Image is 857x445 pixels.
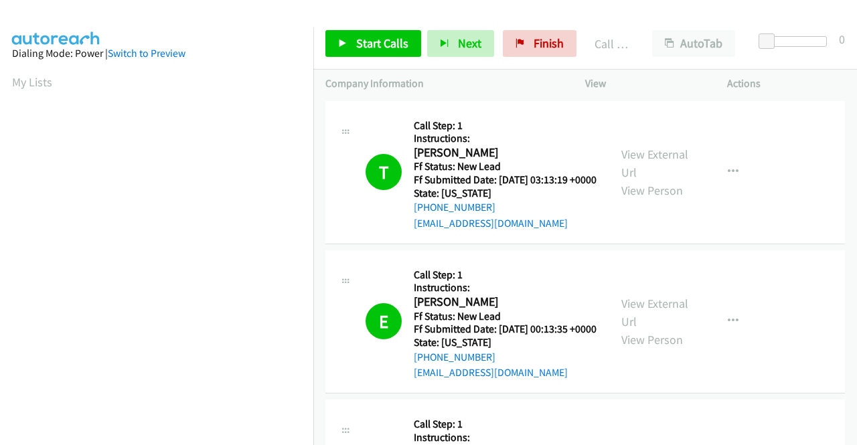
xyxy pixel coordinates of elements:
[621,296,688,329] a: View External Url
[325,30,421,57] a: Start Calls
[621,183,683,198] a: View Person
[414,418,597,431] h5: Call Step: 1
[414,294,593,310] h2: [PERSON_NAME]
[414,132,597,145] h5: Instructions:
[458,35,481,51] span: Next
[414,160,597,173] h5: Ff Status: New Lead
[595,35,628,53] p: Call Completed
[414,201,495,213] a: [PHONE_NUMBER]
[414,310,597,323] h5: Ff Status: New Lead
[839,30,845,48] div: 0
[12,46,301,62] div: Dialing Mode: Power |
[414,431,597,444] h5: Instructions:
[414,323,597,336] h5: Ff Submitted Date: [DATE] 00:13:35 +0000
[325,76,561,92] p: Company Information
[621,147,688,180] a: View External Url
[366,303,402,339] h1: E
[414,119,597,132] h5: Call Step: 1
[621,332,683,347] a: View Person
[427,30,494,57] button: Next
[12,74,52,90] a: My Lists
[414,281,597,294] h5: Instructions:
[356,35,408,51] span: Start Calls
[414,145,593,161] h2: [PERSON_NAME]
[414,173,597,187] h5: Ff Submitted Date: [DATE] 03:13:19 +0000
[819,169,857,276] iframe: Resource Center
[503,30,576,57] a: Finish
[366,154,402,190] h1: T
[108,47,185,60] a: Switch to Preview
[414,217,568,230] a: [EMAIL_ADDRESS][DOMAIN_NAME]
[414,268,597,282] h5: Call Step: 1
[727,76,845,92] p: Actions
[414,336,597,349] h5: State: [US_STATE]
[534,35,564,51] span: Finish
[414,366,568,379] a: [EMAIL_ADDRESS][DOMAIN_NAME]
[652,30,735,57] button: AutoTab
[765,36,827,47] div: Delay between calls (in seconds)
[414,351,495,363] a: [PHONE_NUMBER]
[585,76,703,92] p: View
[414,187,597,200] h5: State: [US_STATE]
